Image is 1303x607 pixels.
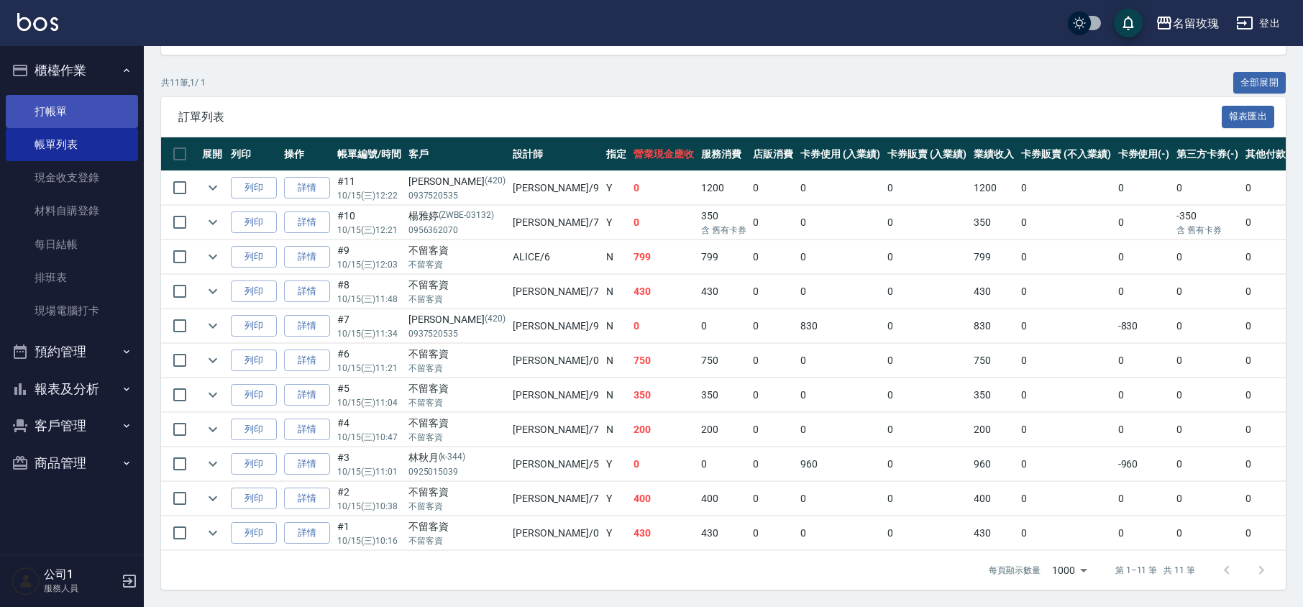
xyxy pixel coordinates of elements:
[1173,206,1242,239] td: -350
[284,522,330,544] a: 詳情
[970,309,1018,343] td: 830
[797,206,884,239] td: 0
[603,171,630,205] td: Y
[1222,109,1275,123] a: 報表匯出
[797,137,884,171] th: 卡券使用 (入業績)
[334,447,405,481] td: #3
[749,344,797,378] td: 0
[231,280,277,303] button: 列印
[231,177,277,199] button: 列印
[334,344,405,378] td: #6
[1173,240,1242,274] td: 0
[408,362,506,375] p: 不留客資
[749,482,797,516] td: 0
[1115,564,1195,577] p: 第 1–11 筆 共 11 筆
[1233,72,1286,94] button: 全部展開
[509,482,603,516] td: [PERSON_NAME] /7
[231,522,277,544] button: 列印
[630,447,698,481] td: 0
[231,419,277,441] button: 列印
[284,384,330,406] a: 詳情
[1018,378,1114,412] td: 0
[749,309,797,343] td: 0
[749,413,797,447] td: 0
[202,315,224,337] button: expand row
[698,482,750,516] td: 400
[509,240,603,274] td: ALICE /6
[630,413,698,447] td: 200
[408,416,506,431] div: 不留客資
[6,228,138,261] a: 每日結帳
[970,206,1018,239] td: 350
[1173,413,1242,447] td: 0
[797,309,884,343] td: 830
[227,137,280,171] th: 列印
[408,293,506,306] p: 不留客資
[202,488,224,509] button: expand row
[1018,206,1114,239] td: 0
[334,240,405,274] td: #9
[970,240,1018,274] td: 799
[334,171,405,205] td: #11
[334,137,405,171] th: 帳單編號/時間
[698,275,750,309] td: 430
[231,350,277,372] button: 列印
[1150,9,1225,38] button: 名留玫瑰
[337,431,401,444] p: 10/15 (三) 10:47
[603,482,630,516] td: Y
[6,294,138,327] a: 現場電腦打卡
[509,447,603,481] td: [PERSON_NAME] /5
[630,378,698,412] td: 350
[630,275,698,309] td: 430
[1115,413,1174,447] td: 0
[231,488,277,510] button: 列印
[1173,344,1242,378] td: 0
[797,447,884,481] td: 960
[1173,516,1242,550] td: 0
[6,52,138,89] button: 櫃檯作業
[509,413,603,447] td: [PERSON_NAME] /7
[231,384,277,406] button: 列印
[202,453,224,475] button: expand row
[231,211,277,234] button: 列印
[1173,378,1242,412] td: 0
[284,419,330,441] a: 詳情
[797,171,884,205] td: 0
[1018,137,1114,171] th: 卡券販賣 (不入業績)
[1115,206,1174,239] td: 0
[284,453,330,475] a: 詳情
[603,137,630,171] th: 指定
[161,76,206,89] p: 共 11 筆, 1 / 1
[337,293,401,306] p: 10/15 (三) 11:48
[884,240,971,274] td: 0
[970,344,1018,378] td: 750
[884,171,971,205] td: 0
[1222,106,1275,128] button: 報表匯出
[698,413,750,447] td: 200
[509,378,603,412] td: [PERSON_NAME] /9
[334,309,405,343] td: #7
[1046,551,1092,590] div: 1000
[884,309,971,343] td: 0
[603,309,630,343] td: N
[884,206,971,239] td: 0
[1018,240,1114,274] td: 0
[1173,447,1242,481] td: 0
[749,516,797,550] td: 0
[439,450,466,465] p: (k-344)
[408,189,506,202] p: 0937520535
[1018,447,1114,481] td: 0
[603,344,630,378] td: N
[405,137,509,171] th: 客戶
[970,516,1018,550] td: 430
[603,378,630,412] td: N
[698,516,750,550] td: 430
[337,500,401,513] p: 10/15 (三) 10:38
[1115,378,1174,412] td: 0
[408,278,506,293] div: 不留客資
[603,275,630,309] td: N
[202,246,224,268] button: expand row
[337,258,401,271] p: 10/15 (三) 12:03
[698,344,750,378] td: 750
[884,447,971,481] td: 0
